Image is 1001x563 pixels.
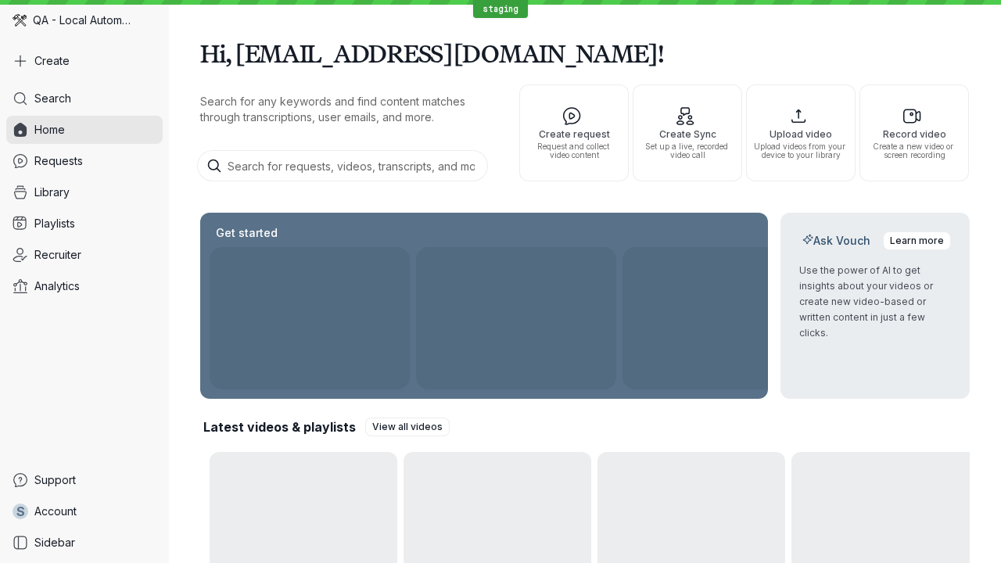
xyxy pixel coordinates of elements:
[859,84,969,181] button: Record videoCreate a new video or screen recording
[753,142,849,160] span: Upload videos from your device to your library
[34,472,76,488] span: Support
[34,247,81,263] span: Recruiter
[200,94,491,125] p: Search for any keywords and find content matches through transcriptions, user emails, and more.
[6,272,163,300] a: Analytics
[890,233,944,249] span: Learn more
[640,129,735,139] span: Create Sync
[34,91,71,106] span: Search
[200,31,970,75] h1: Hi, [EMAIL_ADDRESS][DOMAIN_NAME]!
[34,278,80,294] span: Analytics
[799,263,951,341] p: Use the power of AI to get insights about your videos or create new video-based or written conten...
[6,116,163,144] a: Home
[746,84,856,181] button: Upload videoUpload videos from your device to your library
[197,150,488,181] input: Search for requests, videos, transcripts, and more...
[13,13,27,27] img: QA - Local Automation avatar
[799,233,874,249] h2: Ask Vouch
[6,241,163,269] a: Recruiter
[6,147,163,175] a: Requests
[33,13,133,28] span: QA - Local Automation
[16,504,25,519] span: s
[34,216,75,231] span: Playlists
[866,142,962,160] span: Create a new video or screen recording
[6,466,163,494] a: Support
[6,47,163,75] button: Create
[519,84,629,181] button: Create requestRequest and collect video content
[34,53,70,69] span: Create
[34,185,70,200] span: Library
[640,142,735,160] span: Set up a live, recorded video call
[866,129,962,139] span: Record video
[6,6,163,34] div: QA - Local Automation
[6,210,163,238] a: Playlists
[526,129,622,139] span: Create request
[34,122,65,138] span: Home
[6,84,163,113] a: Search
[203,418,356,436] h2: Latest videos & playlists
[753,129,849,139] span: Upload video
[883,231,951,250] a: Learn more
[526,142,622,160] span: Request and collect video content
[6,178,163,206] a: Library
[34,153,83,169] span: Requests
[34,504,77,519] span: Account
[34,535,75,550] span: Sidebar
[213,225,281,241] h2: Get started
[372,419,443,435] span: View all videos
[6,529,163,557] a: Sidebar
[633,84,742,181] button: Create SyncSet up a live, recorded video call
[365,418,450,436] a: View all videos
[6,497,163,525] a: sAccount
